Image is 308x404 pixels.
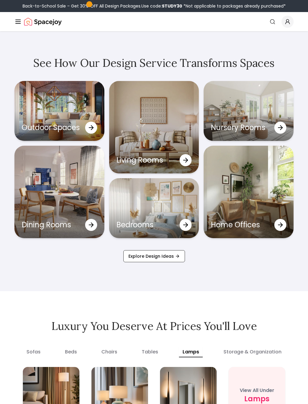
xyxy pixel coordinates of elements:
[240,387,274,394] p: View All Under
[220,347,285,357] button: storage & organization
[204,146,294,238] a: Home OfficesHome Offices
[22,220,71,230] p: Dining Rooms
[162,3,182,9] b: STUDY30
[138,347,162,357] button: tables
[244,394,269,404] span: lamps
[141,3,182,9] span: Use code:
[61,347,81,357] button: beds
[14,57,294,69] h2: See How Our Design Service Transforms Spaces
[211,220,260,230] p: Home Offices
[24,16,62,28] a: Spacejoy
[14,320,294,332] h2: Luxury you deserve at prices you'll love
[182,3,286,9] span: *Not applicable to packages already purchased*
[116,155,163,165] p: Living Rooms
[179,347,203,357] button: lamps
[23,3,286,9] div: Back-to-School Sale – Get 30% OFF All Design Packages.
[22,123,80,132] p: Outdoor Spaces
[23,347,44,357] button: sofas
[14,146,104,238] a: Dining RoomsDining Rooms
[109,81,199,173] a: Living RoomsLiving Rooms
[123,250,185,262] a: Explore Design Ideas
[211,123,265,132] p: Nursery Rooms
[204,81,294,141] a: Nursery RoomsNursery Rooms
[24,16,62,28] img: Spacejoy Logo
[109,178,199,238] a: BedroomsBedrooms
[116,220,153,230] p: Bedrooms
[14,12,294,31] nav: Global
[98,347,121,357] button: chairs
[14,81,104,141] a: Outdoor SpacesOutdoor Spaces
